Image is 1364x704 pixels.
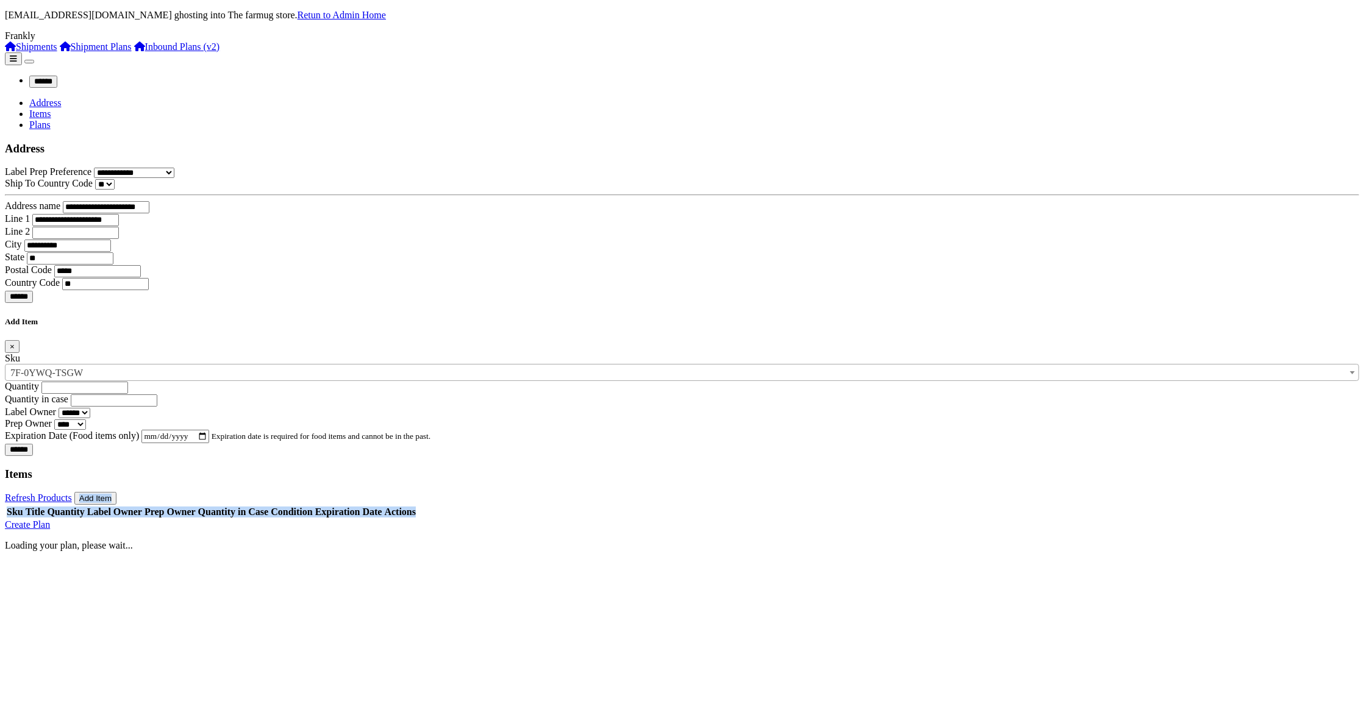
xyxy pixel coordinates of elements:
label: Sku [5,353,20,363]
th: Label Owner [87,506,143,518]
th: Condition [270,506,313,518]
h5: Add Item [5,317,1359,327]
label: Country Code [5,277,60,288]
th: Title [25,506,46,518]
label: Prep Owner [5,418,52,428]
label: Postal Code [5,265,52,275]
h3: Address [5,142,1359,155]
span: Pro Sanitize Hand Sanitizer, 8 oz Bottles, 1 Carton, 12 bottles each Carton [5,364,1359,381]
a: Create Plan [5,519,50,530]
label: City [5,239,22,249]
h3: Items [5,468,1359,481]
p: Loading your plan, please wait... [5,540,1359,551]
label: Address name [5,201,60,211]
label: Line 2 [5,226,30,236]
a: Plans [29,119,51,130]
a: Items [29,108,51,119]
a: Address [29,98,61,108]
button: Toggle navigation [24,60,34,63]
a: Inbound Plans (v2) [134,41,220,52]
label: Label Owner [5,407,56,417]
button: Add Item [74,492,116,505]
a: Shipments [5,41,57,52]
label: State [5,252,24,262]
label: Ship To Country Code [5,178,93,188]
th: Sku [6,506,24,518]
th: Actions [384,506,416,518]
th: Prep Owner [144,506,196,518]
label: Label Prep Preference [5,166,91,177]
span: × [10,342,15,351]
label: Expiration Date (Food items only) [5,430,139,441]
a: Retun to Admin Home [298,10,386,20]
th: Expiration Date [315,506,383,518]
label: Quantity [5,381,39,391]
div: Frankly [5,30,1359,41]
span: Pro Sanitize Hand Sanitizer, 8 oz Bottles, 1 Carton, 12 bottles each Carton [5,364,1359,382]
a: Shipment Plans [60,41,132,52]
a: Refresh Products [5,492,72,503]
button: Close [5,340,20,353]
th: Quantity in Case [198,506,270,518]
label: Line 1 [5,213,30,224]
small: Expiration date is required for food items and cannot be in the past. [212,432,430,441]
th: Quantity [46,506,85,518]
label: Quantity in case [5,394,68,404]
p: [EMAIL_ADDRESS][DOMAIN_NAME] ghosting into The farmug store. [5,10,1359,21]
